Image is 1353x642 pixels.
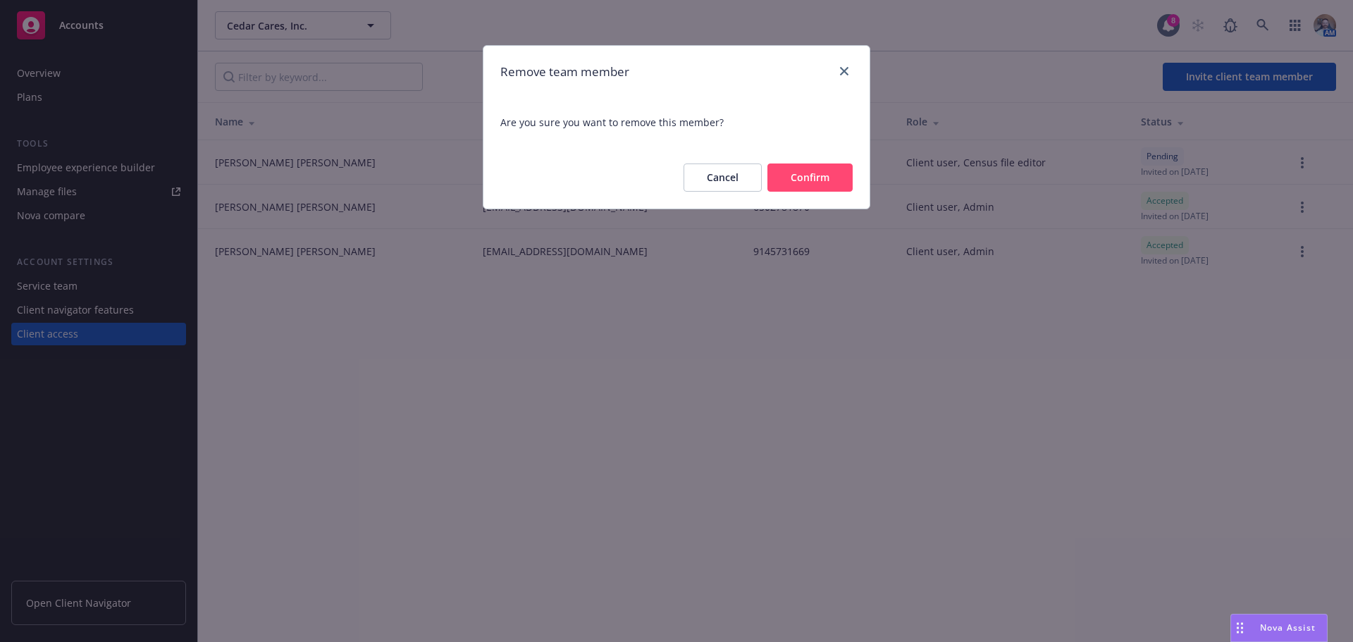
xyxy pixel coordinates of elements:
span: Nova Assist [1260,622,1316,634]
button: Nova Assist [1230,614,1328,642]
button: Confirm [767,163,853,192]
span: Are you sure you want to remove this member? [483,98,870,147]
h1: Remove team member [500,63,629,81]
div: Drag to move [1231,615,1249,641]
button: Cancel [684,163,762,192]
a: close [836,63,853,80]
